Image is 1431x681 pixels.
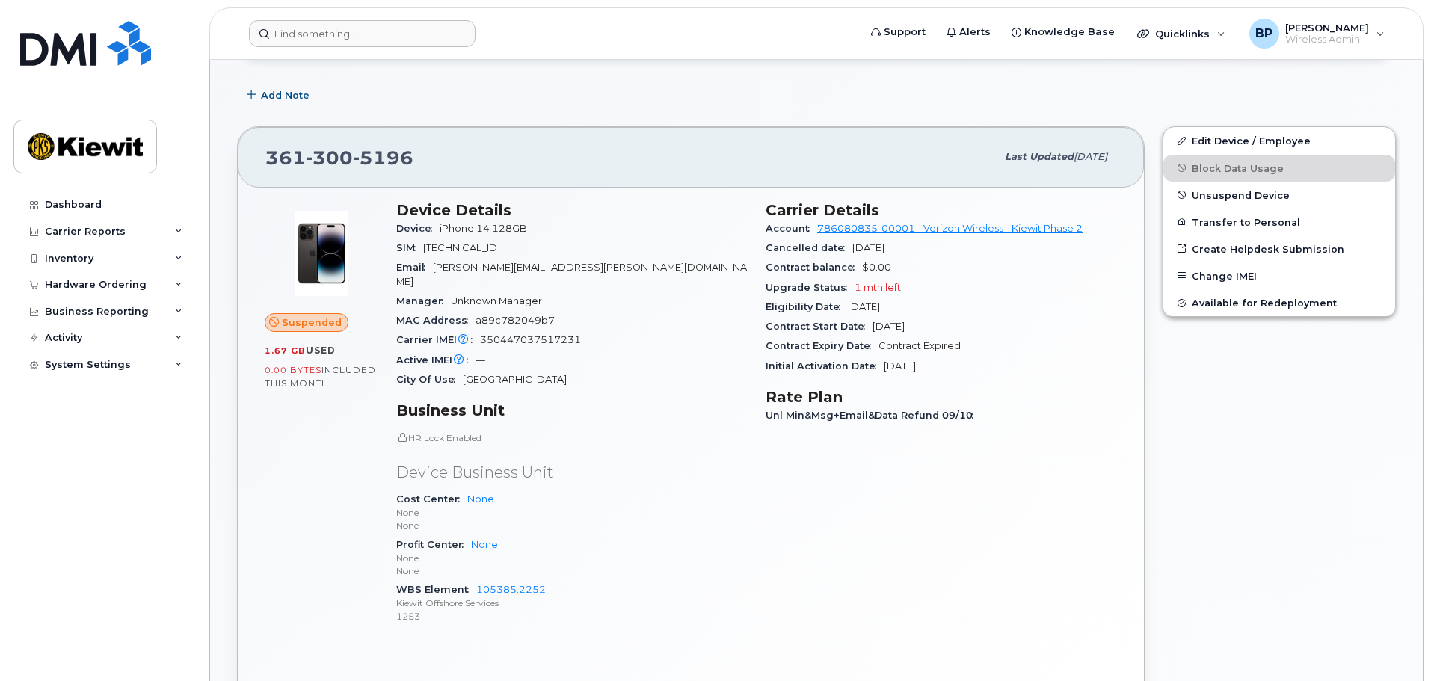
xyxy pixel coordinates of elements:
span: SIM [396,242,423,253]
a: None [471,539,498,550]
span: WBS Element [396,584,476,595]
span: 0.00 Bytes [265,365,321,375]
a: Edit Device / Employee [1163,127,1395,154]
a: Support [861,17,936,47]
iframe: Messenger Launcher [1366,616,1420,670]
span: Wireless Admin [1285,34,1369,46]
span: Account [766,223,817,234]
h3: Device Details [396,201,748,219]
span: iPhone 14 128GB [440,223,527,234]
button: Block Data Usage [1163,155,1395,182]
span: Eligibility Date [766,301,848,312]
h3: Carrier Details [766,201,1117,219]
a: 786080835-00001 - Verizon Wireless - Kiewit Phase 2 [817,223,1083,234]
span: BP [1255,25,1272,43]
div: Belen Pena [1239,19,1395,49]
span: Upgrade Status [766,282,855,293]
span: [DATE] [873,321,905,332]
button: Unsuspend Device [1163,182,1395,209]
span: Contract Start Date [766,321,873,332]
p: None [396,519,748,531]
button: Available for Redeployment [1163,289,1395,316]
span: 300 [306,147,353,169]
a: 105385.2252 [476,584,546,595]
span: included this month [265,364,376,389]
a: None [467,493,494,505]
span: Unsuspend Device [1192,189,1290,200]
span: Profit Center [396,539,471,550]
span: [DATE] [1074,151,1107,162]
span: Suspended [282,315,342,330]
p: Device Business Unit [396,462,748,484]
span: Knowledge Base [1024,25,1115,40]
span: a89c782049b7 [476,315,555,326]
span: Cost Center [396,493,467,505]
span: 361 [265,147,413,169]
span: used [306,345,336,356]
span: Unl Min&Msg+Email&Data Refund 09/10 [766,410,981,421]
span: [TECHNICAL_ID] [423,242,500,253]
p: None [396,564,748,577]
a: Create Helpdesk Submission [1163,235,1395,262]
span: 1.67 GB [265,345,306,356]
img: image20231002-3703462-njx0qo.jpeg [277,209,366,298]
span: Last updated [1005,151,1074,162]
span: [PERSON_NAME] [1285,22,1369,34]
span: Email [396,262,433,273]
span: Contract balance [766,262,862,273]
span: [DATE] [884,360,916,372]
input: Find something... [249,20,476,47]
a: Alerts [936,17,1001,47]
h3: Business Unit [396,401,748,419]
button: Change IMEI [1163,262,1395,289]
span: 350447037517231 [480,334,581,345]
p: 1253 [396,610,748,623]
span: Contract Expiry Date [766,340,878,351]
button: Add Note [237,81,322,108]
a: Knowledge Base [1001,17,1125,47]
span: $0.00 [862,262,891,273]
p: None [396,552,748,564]
span: Device [396,223,440,234]
span: [DATE] [848,301,880,312]
span: Available for Redeployment [1192,298,1337,309]
span: Support [884,25,926,40]
h3: Rate Plan [766,388,1117,406]
span: City Of Use [396,374,463,385]
p: HR Lock Enabled [396,431,748,444]
span: Contract Expired [878,340,961,351]
span: Manager [396,295,451,306]
span: Cancelled date [766,242,852,253]
span: Carrier IMEI [396,334,480,345]
span: — [476,354,485,366]
span: [PERSON_NAME][EMAIL_ADDRESS][PERSON_NAME][DOMAIN_NAME] [396,262,747,286]
span: Unknown Manager [451,295,542,306]
span: Initial Activation Date [766,360,884,372]
span: Alerts [959,25,991,40]
p: Kiewit Offshore Services [396,597,748,609]
span: MAC Address [396,315,476,326]
span: [GEOGRAPHIC_DATA] [463,374,567,385]
p: None [396,506,748,519]
span: [DATE] [852,242,884,253]
span: Quicklinks [1155,28,1210,40]
button: Transfer to Personal [1163,209,1395,235]
span: 1 mth left [855,282,901,293]
span: 5196 [353,147,413,169]
span: Add Note [261,88,310,102]
div: Quicklinks [1127,19,1236,49]
span: Active IMEI [396,354,476,366]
